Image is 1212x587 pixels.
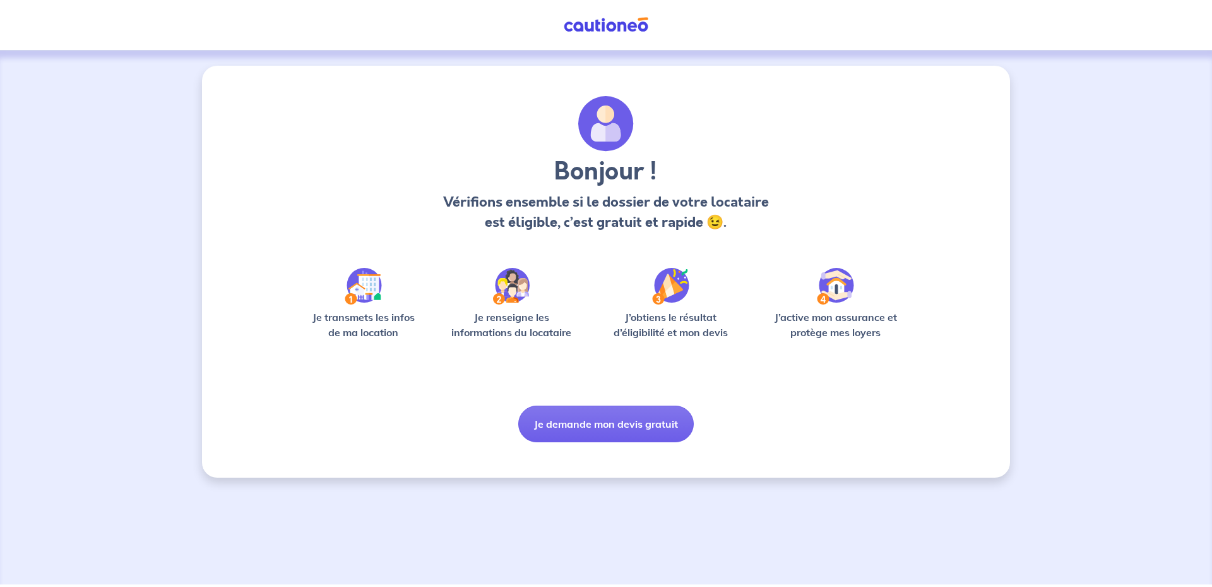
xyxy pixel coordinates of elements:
img: /static/c0a346edaed446bb123850d2d04ad552/Step-2.svg [493,268,530,305]
img: archivate [578,96,634,152]
h3: Bonjour ! [439,157,772,187]
p: J’active mon assurance et protège mes loyers [762,310,909,340]
p: Vérifions ensemble si le dossier de votre locataire est éligible, c’est gratuit et rapide 😉. [439,192,772,233]
img: Cautioneo [559,17,653,33]
img: /static/f3e743aab9439237c3e2196e4328bba9/Step-3.svg [652,268,689,305]
button: Je demande mon devis gratuit [518,406,694,442]
p: Je transmets les infos de ma location [303,310,424,340]
img: /static/90a569abe86eec82015bcaae536bd8e6/Step-1.svg [345,268,382,305]
img: /static/bfff1cf634d835d9112899e6a3df1a5d/Step-4.svg [817,268,854,305]
p: Je renseigne les informations du locataire [444,310,579,340]
p: J’obtiens le résultat d’éligibilité et mon devis [600,310,742,340]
